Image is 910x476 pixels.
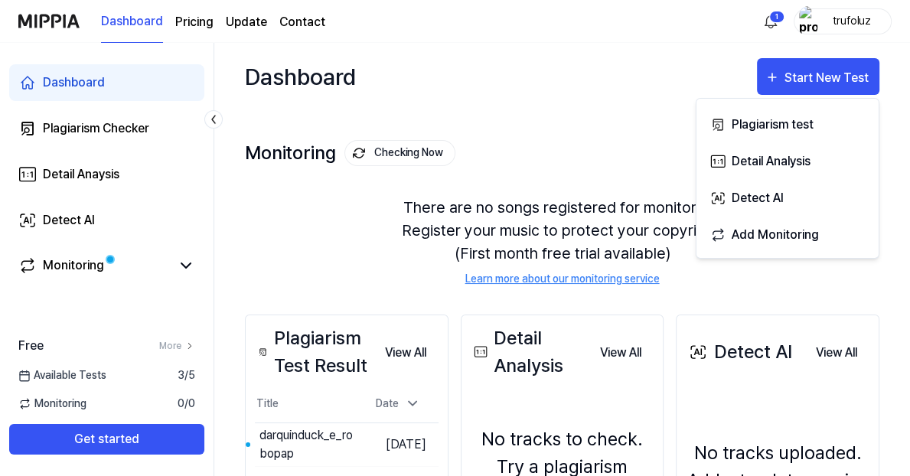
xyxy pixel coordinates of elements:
div: Detect AI [43,211,95,230]
a: Plagiarism Checker [9,110,204,147]
a: Detect AI [9,202,204,239]
button: Add Monitoring [703,215,872,252]
button: 알림1 [758,9,783,34]
button: Checking Now [344,140,455,166]
div: Add Monitoring [732,225,865,245]
div: There are no songs registered for monitoring. Register your music to protect your copyright. (Fir... [245,178,879,305]
span: Free [18,337,44,355]
div: Detect AI [686,338,791,366]
a: Dashboard [101,1,163,43]
a: Learn more about our monitoring service [465,271,660,287]
div: Dashboard [245,58,356,95]
span: Monitoring [18,396,86,412]
button: View All [373,337,439,368]
div: Plagiarism test [732,115,865,135]
div: Detail Analysis [471,324,589,380]
div: darquinduck_e_robopap [259,426,357,463]
span: 3 / 5 [178,367,195,383]
a: Update [226,13,267,31]
div: Detail Anaysis [43,165,119,184]
div: trufoluz [822,12,882,29]
div: Date [370,391,426,416]
button: View All [804,337,869,368]
div: Detail Analysis [732,152,865,171]
button: Get started [9,424,204,455]
button: Plagiarism test [703,105,872,142]
div: Start New Test [784,68,872,88]
button: Start New Test [757,58,879,95]
span: Available Tests [18,367,106,383]
a: Detail Anaysis [9,156,204,193]
a: Monitoring [18,256,171,275]
a: Pricing [175,13,214,31]
a: Contact [279,13,325,31]
td: [DATE] [357,422,439,466]
button: Detail Analysis [703,142,872,178]
div: 1 [769,11,784,23]
button: Detect AI [703,178,872,215]
div: Dashboard [43,73,105,92]
button: View All [588,337,654,368]
span: 0 / 0 [178,396,195,412]
img: 알림 [762,12,780,31]
th: Title [255,386,357,422]
div: Monitoring [43,256,104,275]
a: Dashboard [9,64,204,101]
div: Plagiarism Checker [43,119,149,138]
div: Monitoring [245,140,455,166]
img: monitoring Icon [353,147,365,159]
div: Detect AI [732,188,865,208]
img: profile [799,6,817,37]
button: profiletrufoluz [794,8,892,34]
a: More [159,339,195,353]
div: Plagiarism Test Result [255,324,373,380]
